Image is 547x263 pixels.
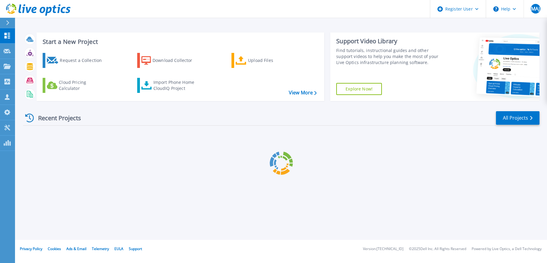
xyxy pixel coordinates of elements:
[472,247,542,251] li: Powered by Live Optics, a Dell Technology
[363,247,403,251] li: Version: [TECHNICAL_ID]
[60,54,108,66] div: Request a Collection
[43,78,110,93] a: Cloud Pricing Calculator
[336,37,443,45] div: Support Video Library
[43,38,316,45] h3: Start a New Project
[114,246,123,251] a: EULA
[66,246,86,251] a: Ads & Email
[531,6,539,11] span: MAJ
[153,54,201,66] div: Download Collector
[129,246,142,251] a: Support
[409,247,466,251] li: © 2025 Dell Inc. All Rights Reserved
[43,53,110,68] a: Request a Collection
[336,83,382,95] a: Explore Now!
[137,53,204,68] a: Download Collector
[59,79,107,91] div: Cloud Pricing Calculator
[20,246,42,251] a: Privacy Policy
[496,111,539,125] a: All Projects
[23,111,89,125] div: Recent Projects
[48,246,61,251] a: Cookies
[336,47,443,66] div: Find tutorials, instructional guides and other support videos to help you make the most of your L...
[289,90,317,96] a: View More
[231,53,298,68] a: Upload Files
[153,79,200,91] div: Import Phone Home CloudIQ Project
[92,246,109,251] a: Telemetry
[248,54,296,66] div: Upload Files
